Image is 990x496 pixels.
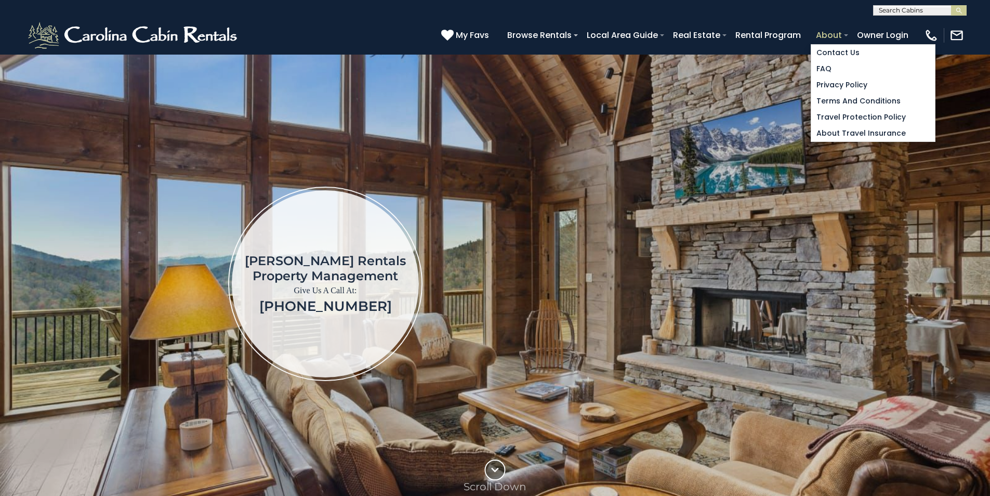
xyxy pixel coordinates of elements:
[924,28,939,43] img: phone-regular-white.png
[590,85,929,482] iframe: New Contact Form
[502,26,577,44] a: Browse Rentals
[811,61,935,77] a: FAQ
[441,29,492,42] a: My Favs
[464,480,526,493] p: Scroll Down
[852,26,914,44] a: Owner Login
[811,125,935,141] a: About Travel Insurance
[811,26,847,44] a: About
[456,29,489,42] span: My Favs
[26,20,242,51] img: White-1-2.png
[582,26,663,44] a: Local Area Guide
[259,298,392,315] a: [PHONE_NUMBER]
[811,93,935,109] a: Terms and Conditions
[245,253,406,283] h1: [PERSON_NAME] Rentals Property Management
[668,26,725,44] a: Real Estate
[811,45,935,61] a: Contact Us
[811,77,935,93] a: Privacy Policy
[949,28,964,43] img: mail-regular-white.png
[730,26,806,44] a: Rental Program
[811,109,935,125] a: Travel Protection Policy
[245,283,406,298] p: Give Us A Call At:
